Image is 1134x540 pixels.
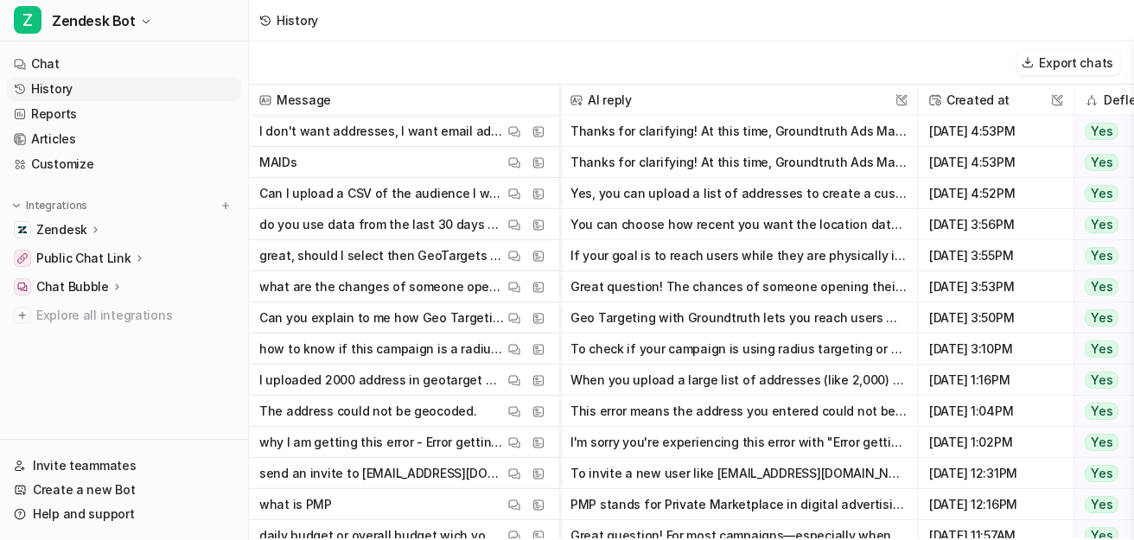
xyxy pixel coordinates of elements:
[926,427,1067,458] span: [DATE] 1:02PM
[926,365,1067,396] span: [DATE] 1:16PM
[259,334,504,365] p: how to know if this campaign is a radius target or by polygon
[926,178,1067,209] span: [DATE] 4:52PM
[17,253,28,264] img: Public Chat Link
[1085,372,1118,389] span: Yes
[259,396,476,427] p: The address could not be geocoded.
[567,85,911,116] span: AI reply
[7,478,241,502] a: Create a new Bot
[570,271,908,302] button: Great question! The chances of someone opening their phone while in-store can vary, and it’s diff...
[52,9,136,33] span: Zendesk Bot
[7,127,241,151] a: Articles
[259,302,504,334] p: Can you explain to me how Geo Targeting works if I'm trying to target people inside the store. Wi...
[1085,309,1118,327] span: Yes
[36,221,87,238] p: Zendesk
[36,250,131,267] p: Public Chat Link
[570,147,908,178] button: Thanks for clarifying! At this time, Groundtruth Ads Manager does not support uploading a custom ...
[17,225,28,235] img: Zendesk
[570,178,908,209] button: Yes, you can upload a list of addresses to create a custom audience for targeting in Groundtruth ...
[926,209,1067,240] span: [DATE] 3:56PM
[926,334,1067,365] span: [DATE] 3:10PM
[570,396,908,427] button: This error means the address you entered could not be matched with a Point of Interest (POI) or g...
[1085,434,1118,451] span: Yes
[259,209,504,240] p: do you use data from the last 30 days or more?
[259,271,504,302] p: what are the changes of someone opening the phone to target them
[1085,496,1118,513] span: Yes
[570,489,908,520] button: PMP stands for Private Marketplace in digital advertising. It refers to a type of programmatic de...
[570,427,908,458] button: I'm sorry you're experiencing this error with "Error getting latest projections." This issue may ...
[259,458,504,489] p: send an invite to [EMAIL_ADDRESS][DOMAIN_NAME]
[1085,185,1118,202] span: Yes
[36,302,234,329] span: Explore all integrations
[1085,154,1118,171] span: Yes
[570,334,908,365] button: To check if your campaign is using radius targeting or polygon targeting in Groundtruth Ads Manag...
[1085,123,1118,140] span: Yes
[926,85,1067,116] span: Created at
[926,271,1067,302] span: [DATE] 3:53PM
[26,199,87,213] p: Integrations
[14,307,31,324] img: explore all integrations
[7,502,241,526] a: Help and support
[259,427,504,458] p: why I am getting this error - Error getting latest projections
[259,178,504,209] p: Can I upload a CSV of the audience I want to target?
[1085,340,1118,358] span: Yes
[926,396,1067,427] span: [DATE] 1:04PM
[1085,403,1118,420] span: Yes
[926,147,1067,178] span: [DATE] 4:53PM
[570,365,908,396] button: When you upload a large list of addresses (like 2,000) to Geotarget and see the "Error getting la...
[570,116,908,147] button: Thanks for clarifying! At this time, Groundtruth Ads Manager does not support uploading lists of ...
[570,302,908,334] button: Geo Targeting with Groundtruth lets you reach users while they are inside a store by targeting th...
[7,454,241,478] a: Invite teammates
[7,102,241,126] a: Reports
[1085,278,1118,295] span: Yes
[7,197,92,214] button: Integrations
[570,458,908,489] button: To invite a new user like [EMAIL_ADDRESS][DOMAIN_NAME] to Groundtruth Ads Manager, follow these s...
[7,152,241,176] a: Customize
[7,303,241,327] a: Explore all integrations
[259,147,297,178] p: MAIDs
[259,489,332,520] p: what is PMP
[1085,247,1118,264] span: Yes
[220,200,232,212] img: menu_add.svg
[7,52,241,76] a: Chat
[259,116,504,147] p: I don't want addresses, I want email addresses tied to IP addresses.
[17,282,28,292] img: Chat Bubble
[926,240,1067,271] span: [DATE] 3:55PM
[10,200,22,212] img: expand menu
[926,458,1067,489] span: [DATE] 12:31PM
[259,365,504,396] p: I uploaded 2000 address in geotarget but Error getting latest projections
[14,6,41,34] span: Z
[277,11,318,29] div: History
[1085,465,1118,482] span: Yes
[36,278,109,295] p: Chat Bubble
[256,85,552,116] span: Message
[1085,216,1118,233] span: Yes
[1016,50,1120,75] button: Export chats
[7,77,241,101] a: History
[570,240,908,271] button: If your goal is to reach users while they are physically inside your store, you'll want to use On...
[570,209,908,240] button: You can choose how recent you want the location data to be for your targeting. By default, Ground...
[926,302,1067,334] span: [DATE] 3:50PM
[926,489,1067,520] span: [DATE] 12:16PM
[259,240,504,271] p: great, should I select then GeoTargets or On Premise Targeting
[926,116,1067,147] span: [DATE] 4:53PM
